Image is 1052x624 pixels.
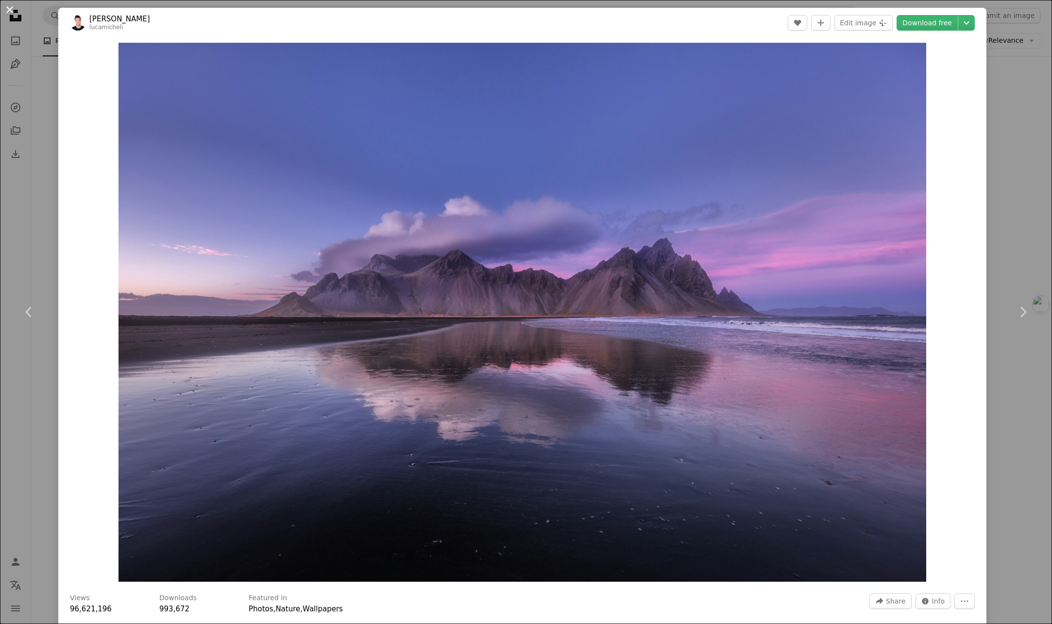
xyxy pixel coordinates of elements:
[994,265,1052,359] a: Next
[916,593,951,609] button: Stats about this image
[275,605,300,613] a: Nature
[788,15,807,31] button: Like
[70,605,112,613] span: 96,621,196
[249,593,287,603] h3: Featured in
[119,43,926,582] button: Zoom in on this image
[811,15,831,31] button: Add to Collection
[897,15,958,31] a: Download free
[303,605,343,613] a: Wallpapers
[958,15,975,31] button: Choose download size
[89,14,150,24] a: [PERSON_NAME]
[70,593,90,603] h3: Views
[886,594,905,608] span: Share
[119,43,926,582] img: photo of mountain
[300,605,303,613] span: ,
[869,593,911,609] button: Share this image
[273,605,276,613] span: ,
[70,15,85,31] img: Go to Luca Micheli's profile
[954,593,975,609] button: More Actions
[159,593,197,603] h3: Downloads
[932,594,945,608] span: Info
[834,15,893,31] button: Edit image
[89,24,123,31] a: lucamicheli
[159,605,189,613] span: 993,672
[249,605,273,613] a: Photos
